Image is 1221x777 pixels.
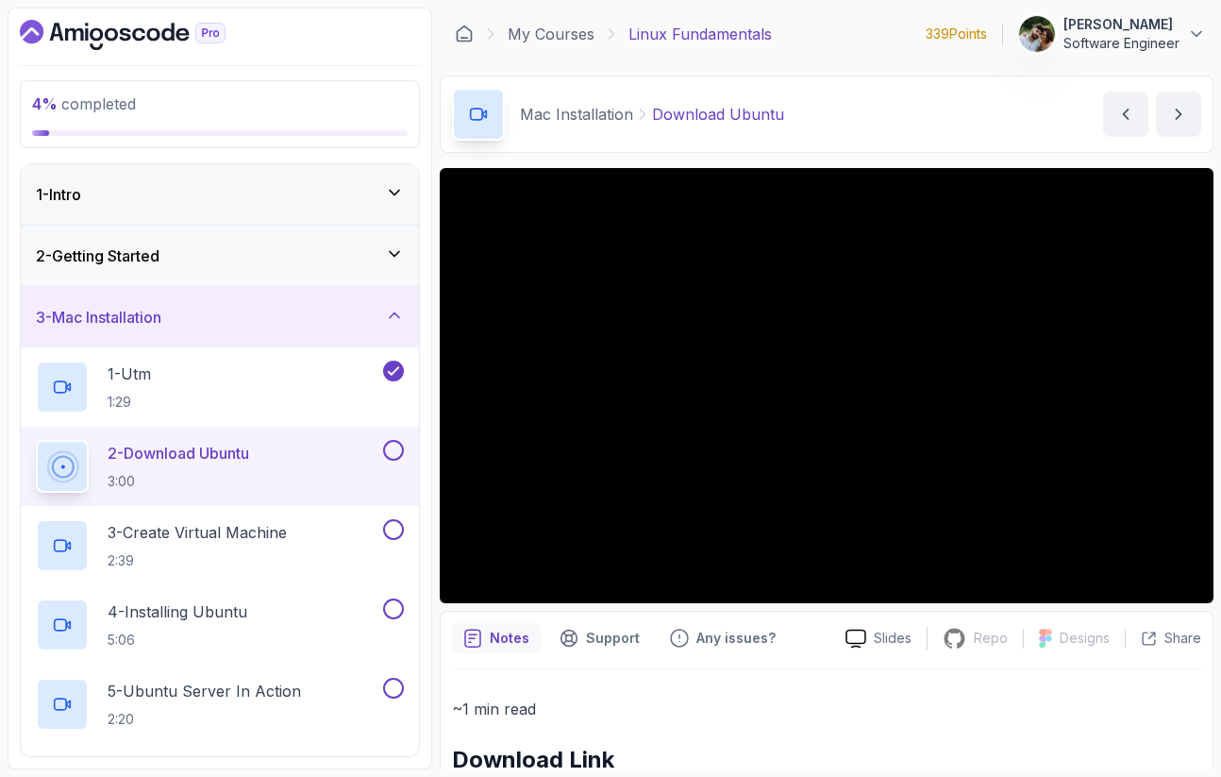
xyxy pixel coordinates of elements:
[548,623,651,653] button: Support button
[21,287,419,347] button: 3-Mac Installation
[1164,629,1201,648] p: Share
[1019,16,1055,52] img: user profile image
[1156,92,1201,137] button: next content
[108,393,151,412] p: 1:29
[696,629,776,648] p: Any issues?
[108,680,301,702] p: 5 - Ubuntu Server In Action
[490,629,529,648] p: Notes
[36,599,404,651] button: 4-Installing Ubuntu5:06
[36,440,404,493] button: 2-Download Ubuntu3:00
[108,521,287,544] p: 3 - Create Virtual Machine
[108,631,247,650] p: 5:06
[1125,629,1201,648] button: Share
[21,226,419,286] button: 2-Getting Started
[1063,34,1179,53] p: Software Engineer
[520,103,633,126] p: Mac Installation
[874,629,912,648] p: Slides
[508,23,594,45] a: My Courses
[1063,15,1179,34] p: [PERSON_NAME]
[1018,15,1206,53] button: user profile image[PERSON_NAME]Software Engineer
[440,168,1213,603] iframe: To enrich screen reader interactions, please activate Accessibility in Grammarly extension settings
[36,678,404,731] button: 5-Ubuntu Server In Action2:20
[36,361,404,414] button: 1-Utm1:29
[1103,92,1148,137] button: previous content
[659,623,787,653] button: Feedback button
[36,519,404,572] button: 3-Create Virtual Machine2:39
[1060,629,1110,648] p: Designs
[452,623,541,653] button: notes button
[108,551,287,570] p: 2:39
[20,20,269,50] a: Dashboard
[36,306,161,329] h3: 3 - Mac Installation
[32,94,136,113] span: completed
[32,94,58,113] span: 4 %
[652,103,784,126] p: Download Ubuntu
[628,23,772,45] p: Linux Fundamentals
[21,164,419,225] button: 1-Intro
[586,629,640,648] p: Support
[108,442,249,465] p: 2 - Download Ubuntu
[108,472,249,491] p: 3:00
[452,696,1201,722] p: ~1 min read
[455,25,474,43] a: Dashboard
[974,629,1008,648] p: Repo
[452,745,1201,775] h2: Download Link
[36,183,81,206] h3: 1 - Intro
[108,600,247,623] p: 4 - Installing Ubuntu
[926,25,987,43] p: 339 Points
[36,245,159,267] h3: 2 - Getting Started
[830,629,927,649] a: Slides
[108,363,151,385] p: 1 - Utm
[108,710,301,729] p: 2:20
